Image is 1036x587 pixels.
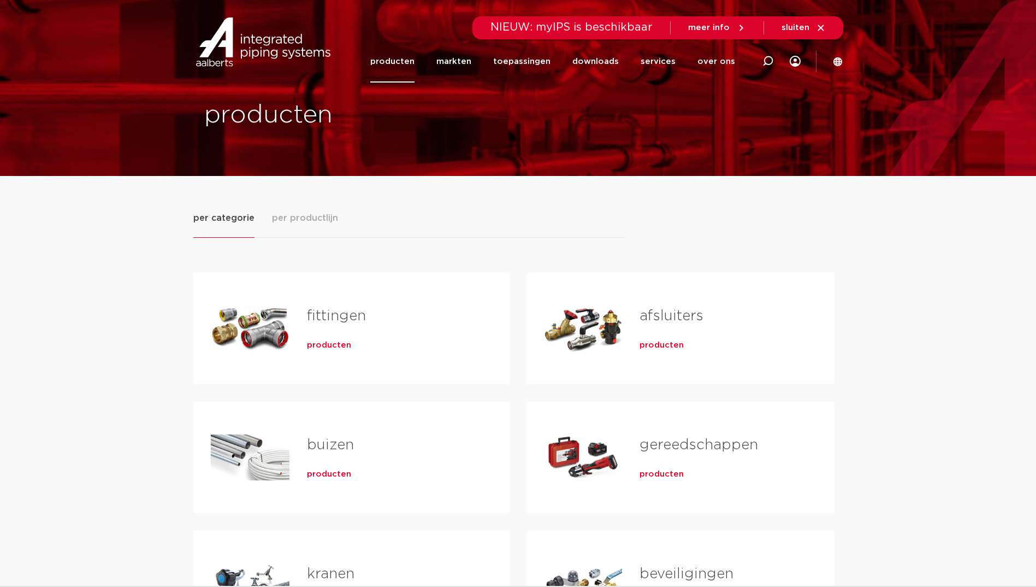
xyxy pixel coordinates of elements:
a: kranen [307,567,354,581]
a: gereedschappen [640,438,758,452]
a: producten [370,40,415,83]
span: meer info [688,24,730,32]
a: services [641,40,676,83]
span: per productlijn [272,212,338,225]
a: beveiligingen [640,567,733,581]
h1: producten [204,98,513,133]
a: producten [307,469,351,480]
a: toepassingen [493,40,550,83]
span: per categorie [193,212,254,225]
a: producten [307,340,351,351]
a: meer info [688,23,746,33]
a: fittingen [307,309,366,323]
a: afsluiters [640,309,703,323]
nav: Menu [370,40,735,83]
span: sluiten [782,24,809,32]
a: producten [640,340,684,351]
a: buizen [307,438,354,452]
span: NIEUW: myIPS is beschikbaar [490,22,653,33]
a: markten [436,40,471,83]
a: over ons [697,40,735,83]
a: downloads [572,40,619,83]
a: producten [640,469,684,480]
a: sluiten [782,23,826,33]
